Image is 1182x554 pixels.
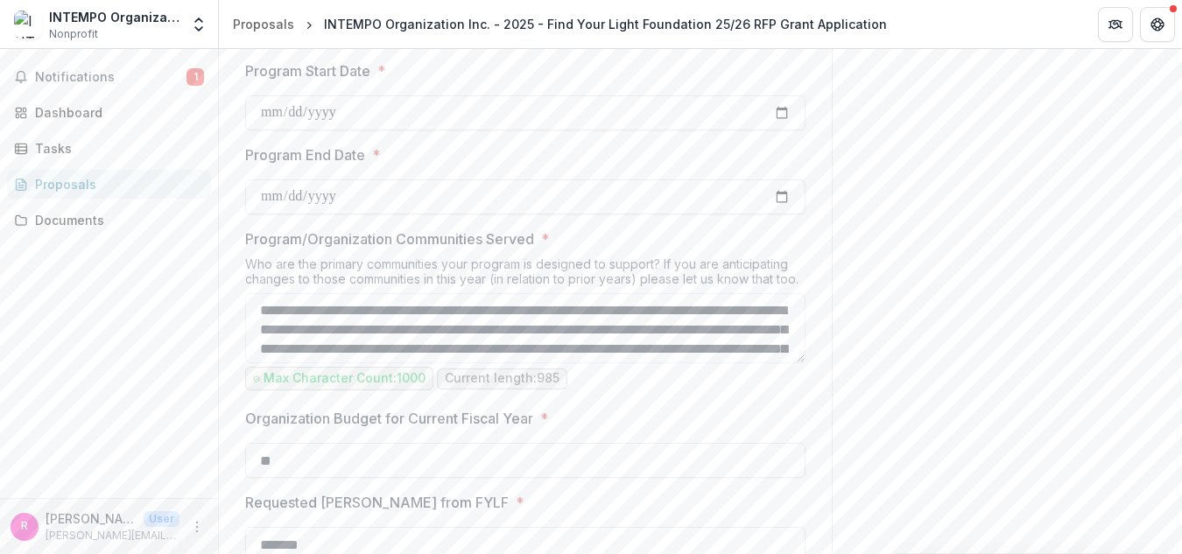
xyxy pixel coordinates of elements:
[245,408,533,429] p: Organization Budget for Current Fiscal Year
[46,528,179,543] p: [PERSON_NAME][EMAIL_ADDRESS][DOMAIN_NAME]
[35,175,197,193] div: Proposals
[245,492,509,513] p: Requested [PERSON_NAME] from FYLF
[35,211,197,229] div: Documents
[245,256,806,293] div: Who are the primary communities your program is designed to support? If you are anticipating chan...
[1140,7,1175,42] button: Get Help
[35,103,197,122] div: Dashboard
[186,516,208,537] button: More
[35,139,197,158] div: Tasks
[186,7,211,42] button: Open entity switcher
[49,26,98,42] span: Nonprofit
[144,511,179,527] p: User
[46,509,137,528] p: [PERSON_NAME][EMAIL_ADDRESS][DOMAIN_NAME]
[245,60,370,81] p: Program Start Date
[186,68,204,86] span: 1
[226,11,301,37] a: Proposals
[245,228,534,249] p: Program/Organization Communities Served
[7,134,211,163] a: Tasks
[1098,7,1133,42] button: Partners
[7,98,211,127] a: Dashboard
[21,521,28,532] div: robbin@intempo.org
[7,170,211,199] a: Proposals
[14,11,42,39] img: INTEMPO Organization Inc.
[226,11,894,37] nav: breadcrumb
[264,371,426,386] p: Max Character Count: 1000
[7,206,211,235] a: Documents
[445,371,559,386] p: Current length: 985
[324,15,887,33] div: INTEMPO Organization Inc. - 2025 - Find Your Light Foundation 25/26 RFP Grant Application
[233,15,294,33] div: Proposals
[49,8,179,26] div: INTEMPO Organization Inc.
[7,63,211,91] button: Notifications1
[35,70,186,85] span: Notifications
[245,144,365,165] p: Program End Date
